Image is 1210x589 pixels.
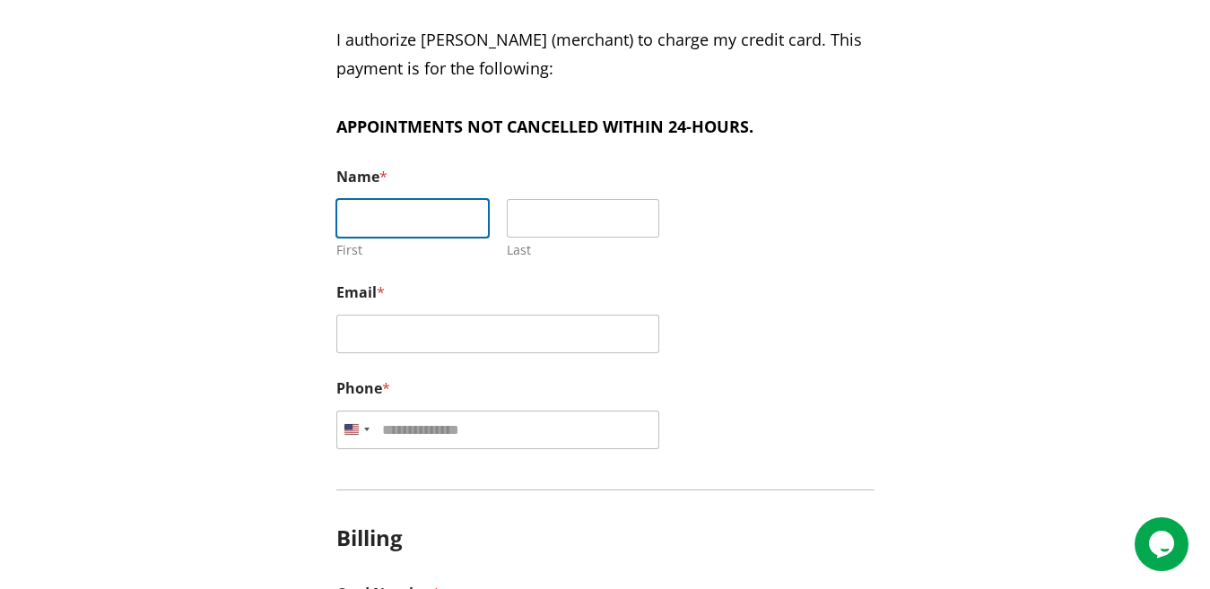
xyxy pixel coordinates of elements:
[336,169,387,186] legend: Name
[336,411,659,449] input: Phone
[336,411,376,449] button: Selected country
[507,242,659,257] label: Last
[336,284,875,301] label: Email
[336,380,875,397] label: Phone
[336,512,875,551] h3: Billing
[336,242,489,257] label: First
[1135,517,1192,571] iframe: chat widget
[336,116,753,137] b: APPOINTMENTS NOT CANCELLED WITHIN 24-HOURS.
